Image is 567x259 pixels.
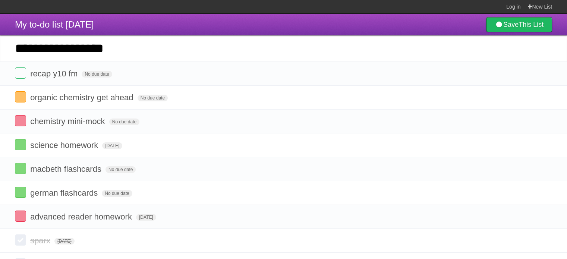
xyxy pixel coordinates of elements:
label: Done [15,115,26,126]
span: recap y10 fm [30,69,79,78]
span: No due date [109,119,139,125]
span: macbeth flashcards [30,164,103,174]
span: No due date [82,71,112,78]
span: sparx [30,236,52,245]
span: [DATE] [102,142,122,149]
label: Done [15,67,26,79]
label: Done [15,211,26,222]
span: german flashcards [30,188,100,198]
span: No due date [105,166,136,173]
span: No due date [138,95,168,101]
span: No due date [102,190,132,197]
label: Done [15,187,26,198]
label: Done [15,91,26,102]
b: This List [519,21,544,28]
span: [DATE] [136,214,156,221]
span: chemistry mini-mock [30,117,107,126]
label: Done [15,163,26,174]
span: science homework [30,140,100,150]
span: organic chemistry get ahead [30,93,135,102]
span: advanced reader homework [30,212,134,221]
a: SaveThis List [486,17,552,32]
span: [DATE] [54,238,75,244]
span: My to-do list [DATE] [15,19,94,29]
label: Done [15,234,26,246]
label: Done [15,139,26,150]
